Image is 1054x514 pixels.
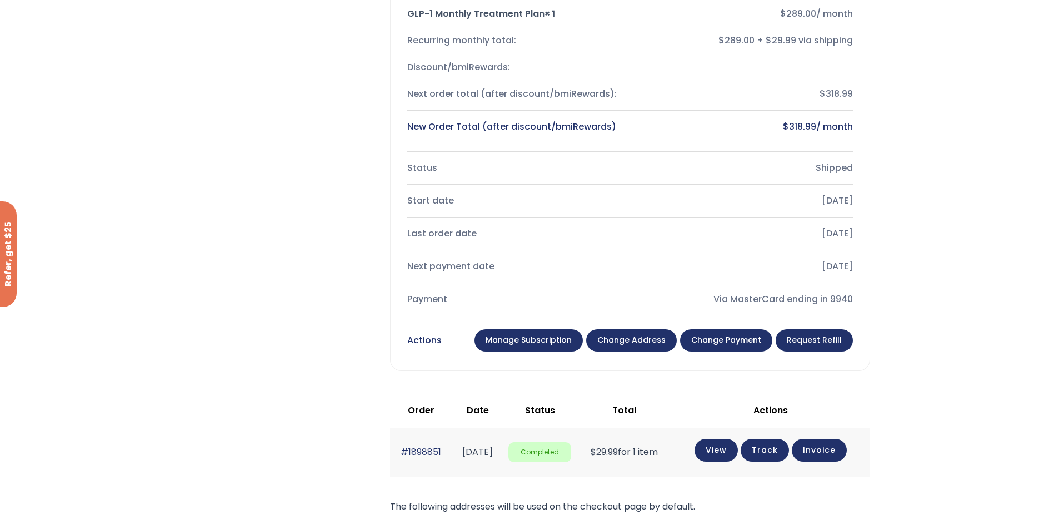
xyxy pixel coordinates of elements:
span: Status [525,404,555,417]
div: Payment [407,291,621,307]
a: #1898851 [401,446,441,458]
div: / month [639,119,853,135]
div: [DATE] [639,226,853,241]
bdi: 318.99 [783,120,816,133]
span: $ [780,7,786,20]
div: Shipped [639,160,853,176]
div: Next order total (after discount/bmiRewards): [407,86,621,102]
span: $ [783,120,789,133]
span: Completed [508,442,571,463]
span: 29.99 [591,446,618,458]
a: Request Refill [776,329,853,352]
div: $318.99 [639,86,853,102]
div: Recurring monthly total: [407,33,621,48]
a: Manage Subscription [474,329,583,352]
div: $289.00 + $29.99 via shipping [639,33,853,48]
div: Actions [407,333,442,348]
div: Via MasterCard ending in 9940 [639,291,853,307]
span: $ [591,446,596,458]
strong: × 1 [545,7,555,20]
td: for 1 item [577,428,672,476]
div: [DATE] [639,259,853,274]
span: Total [612,404,636,417]
div: Discount/bmiRewards: [407,60,621,75]
div: Next payment date [407,259,621,274]
div: / month [639,6,853,22]
div: GLP-1 Monthly Treatment Plan [407,6,621,22]
a: Track [741,439,789,462]
time: [DATE] [462,446,493,458]
span: Order [408,404,434,417]
div: Start date [407,193,621,209]
div: [DATE] [639,193,853,209]
a: Change payment [680,329,772,352]
div: Last order date [407,226,621,241]
bdi: 289.00 [780,7,816,20]
div: New Order Total (after discount/bmiRewards) [407,119,621,135]
span: Actions [753,404,788,417]
div: Status [407,160,621,176]
a: Change address [586,329,677,352]
a: Invoice [792,439,847,462]
span: Date [467,404,489,417]
a: View [695,439,738,462]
